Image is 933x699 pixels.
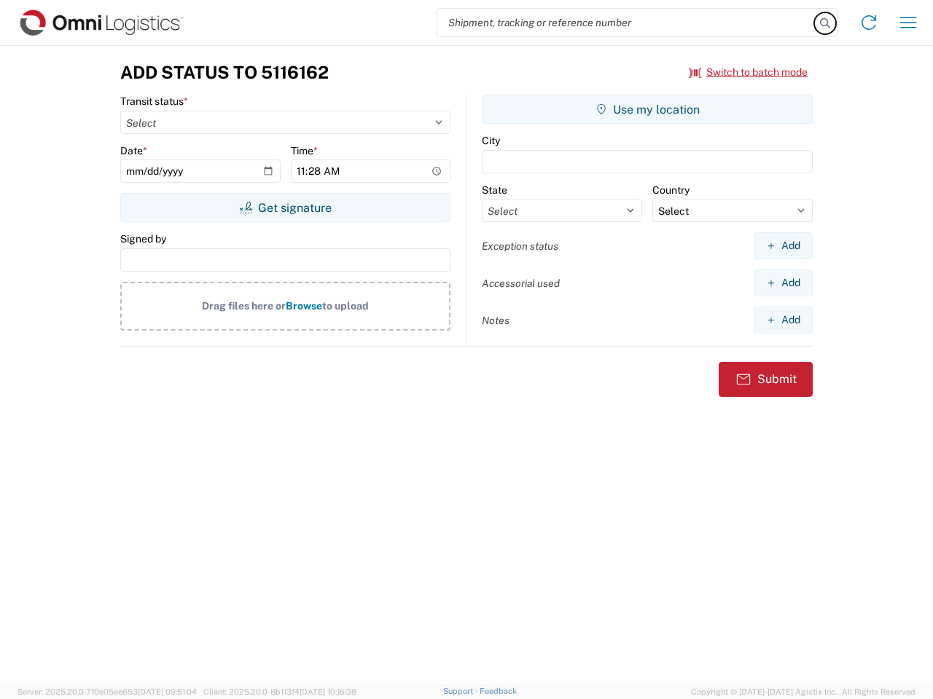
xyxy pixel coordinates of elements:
[286,300,322,312] span: Browse
[652,183,690,197] label: Country
[482,277,560,290] label: Accessorial used
[691,685,916,698] span: Copyright © [DATE]-[DATE] Agistix Inc., All Rights Reserved
[482,95,813,124] button: Use my location
[443,687,480,695] a: Support
[120,193,450,222] button: Get signature
[120,62,329,83] h3: Add Status to 5116162
[17,687,197,696] span: Server: 2025.20.0-710e05ee653
[754,269,813,296] button: Add
[689,60,808,84] button: Switch to batch mode
[482,134,500,147] label: City
[203,687,356,696] span: Client: 2025.20.0-8b113f4
[482,183,507,197] label: State
[754,232,813,259] button: Add
[322,300,369,312] span: to upload
[291,144,318,157] label: Time
[480,687,517,695] a: Feedback
[482,240,558,253] label: Exception status
[754,307,813,333] button: Add
[719,362,813,397] button: Submit
[437,9,815,36] input: Shipment, tracking or reference number
[120,232,166,245] label: Signed by
[120,95,188,108] label: Transit status
[482,314,510,327] label: Notes
[300,687,356,696] span: [DATE] 10:16:38
[138,687,197,696] span: [DATE] 09:51:04
[202,300,286,312] span: Drag files here or
[120,144,147,157] label: Date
